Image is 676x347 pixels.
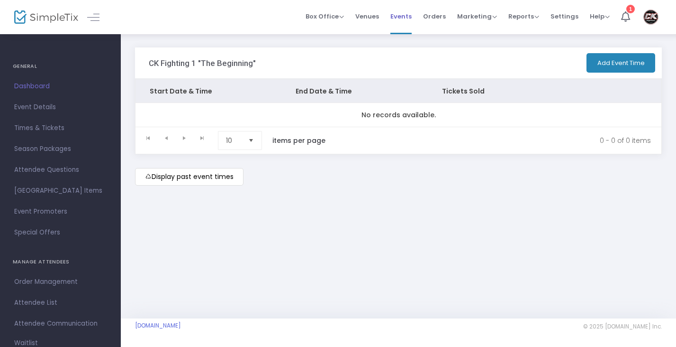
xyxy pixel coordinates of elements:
[508,12,539,21] span: Reports
[135,103,661,127] td: No records available.
[457,12,497,21] span: Marketing
[14,101,107,113] span: Event Details
[306,12,344,21] span: Box Office
[135,79,281,103] th: Start Date & Time
[14,164,107,176] span: Attendee Questions
[14,80,107,93] span: Dashboard
[135,322,181,329] a: [DOMAIN_NAME]
[281,79,427,103] th: End Date & Time
[345,131,651,150] kendo-pager-info: 0 - 0 of 0 items
[244,131,258,150] button: Select
[14,226,107,239] span: Special Offers
[626,5,635,13] div: 1
[13,253,108,272] h4: MANAGE ATTENDEES
[272,136,325,145] label: items per page
[14,318,107,330] span: Attendee Communication
[149,58,256,68] h3: CK Fighting 1 "The Beginning"
[14,206,107,218] span: Event Promoters
[14,185,107,197] span: [GEOGRAPHIC_DATA] Items
[14,122,107,134] span: Times & Tickets
[355,4,379,28] span: Venues
[428,79,545,103] th: Tickets Sold
[13,57,108,76] h4: GENERAL
[583,323,662,330] span: © 2025 [DOMAIN_NAME] Inc.
[390,4,412,28] span: Events
[135,79,661,127] div: Data table
[14,297,107,309] span: Attendee List
[135,168,243,186] m-button: Display past event times
[226,136,241,145] span: 10
[14,276,107,288] span: Order Management
[590,12,610,21] span: Help
[14,143,107,155] span: Season Packages
[423,4,446,28] span: Orders
[586,53,655,73] button: Add Event Time
[550,4,578,28] span: Settings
